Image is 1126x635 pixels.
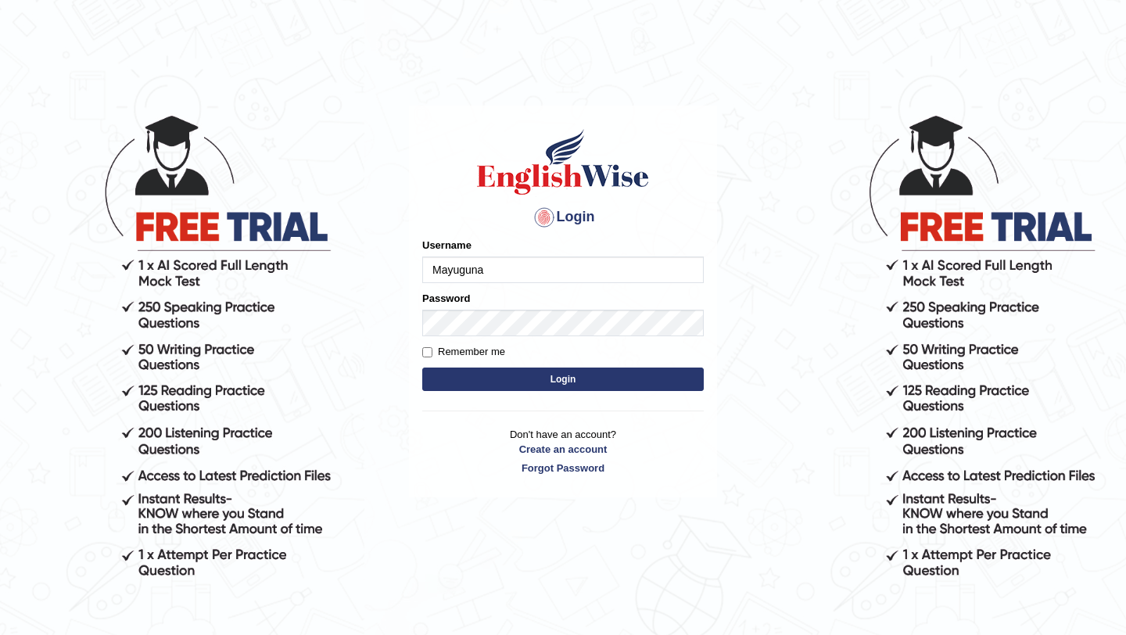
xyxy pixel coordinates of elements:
[474,127,652,197] img: Logo of English Wise sign in for intelligent practice with AI
[422,291,470,306] label: Password
[422,205,704,230] h4: Login
[422,368,704,391] button: Login
[422,461,704,475] a: Forgot Password
[422,427,704,475] p: Don't have an account?
[422,442,704,457] a: Create an account
[422,347,432,357] input: Remember me
[422,344,505,360] label: Remember me
[422,238,472,253] label: Username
